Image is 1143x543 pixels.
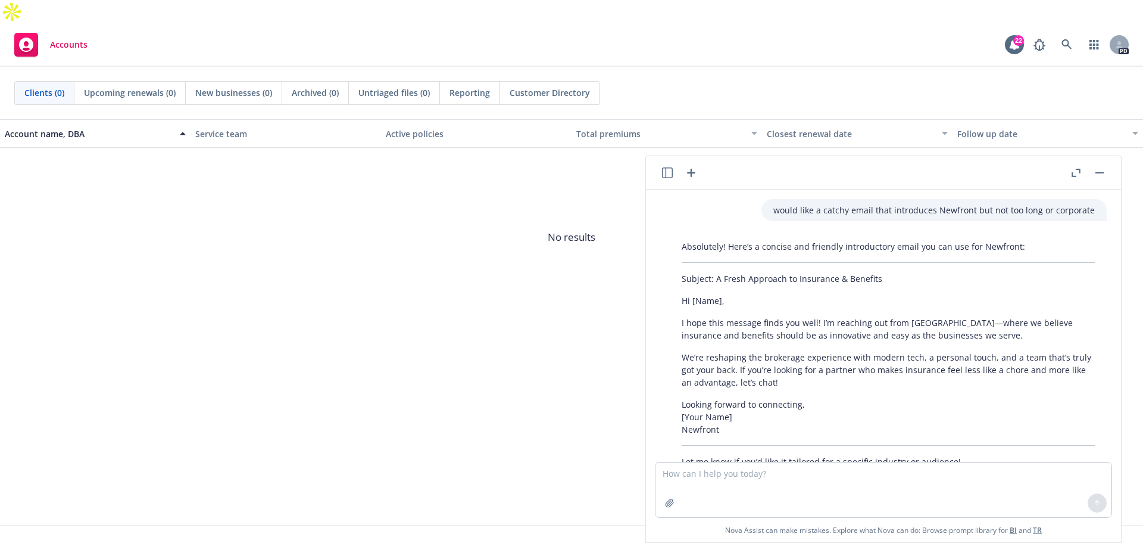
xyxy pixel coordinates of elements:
div: Total premiums [576,128,744,140]
p: Looking forward to connecting, [Your Name] Newfront [682,398,1095,436]
p: We’re reshaping the brokerage experience with modern tech, a personal touch, and a team that’s tr... [682,351,1095,389]
a: Report a Bug [1028,33,1051,57]
button: Follow up date [952,119,1143,148]
span: Nova Assist can make mistakes. Explore what Nova can do: Browse prompt library for and [725,518,1042,542]
a: TR [1033,525,1042,535]
span: New businesses (0) [195,86,272,99]
p: Let me know if you’d like it tailored for a specific industry or audience! [682,455,1095,468]
p: Hi [Name], [682,294,1095,307]
p: Subject: A Fresh Approach to Insurance & Benefits [682,272,1095,285]
button: Service team [190,119,381,148]
div: Account name, DBA [5,128,173,140]
div: Follow up date [957,128,1125,140]
span: Reporting [449,86,490,99]
span: Archived (0) [292,86,339,99]
span: Clients (0) [24,86,64,99]
div: Active policies [386,128,567,140]
button: Total premiums [571,119,762,148]
a: Switch app [1082,33,1106,57]
a: Search [1055,33,1079,57]
span: Accounts [50,40,88,49]
p: Absolutely! Here’s a concise and friendly introductory email you can use for Newfront: [682,240,1095,253]
div: Service team [195,128,376,140]
span: Customer Directory [510,86,590,99]
a: Accounts [10,28,92,61]
div: Closest renewal date [767,128,935,140]
p: would like a catchy email that introduces Newfront but not too long or corporate [773,204,1095,216]
p: I hope this message finds you well! I’m reaching out from [GEOGRAPHIC_DATA]—where we believe insu... [682,317,1095,342]
button: Active policies [381,119,571,148]
span: Upcoming renewals (0) [84,86,176,99]
button: Closest renewal date [762,119,952,148]
a: BI [1010,525,1017,535]
div: 22 [1013,35,1024,46]
span: Untriaged files (0) [358,86,430,99]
